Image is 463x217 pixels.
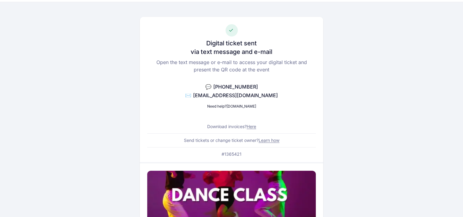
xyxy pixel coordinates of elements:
a: Learn how [259,138,279,143]
h3: via text message and e-mail [191,48,272,56]
p: Send tickets or change ticket owner? [184,137,279,143]
p: Download invoices? [207,124,256,130]
span: 💬 [205,84,211,90]
a: [DOMAIN_NAME] [226,104,256,108]
h3: Digital ticket sent [206,39,257,48]
span: [EMAIL_ADDRESS][DOMAIN_NAME] [193,92,278,98]
span: Need help? [207,104,226,108]
span: ✉️ [185,92,191,98]
p: #1365421 [222,151,241,157]
span: [PHONE_NUMBER] [213,84,258,90]
p: Open the text message or e-mail to access your digital ticket and present the QR code at the event [147,59,316,73]
a: Here [247,124,256,129]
